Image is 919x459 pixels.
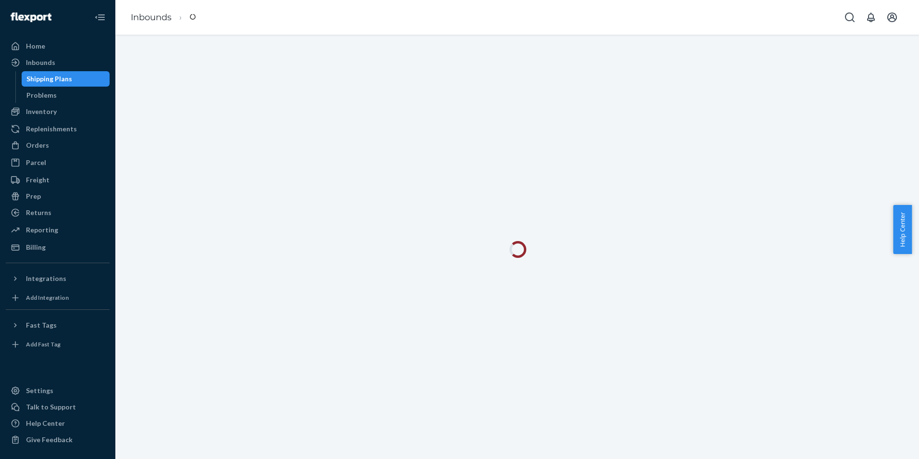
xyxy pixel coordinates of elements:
[123,3,203,32] ol: breadcrumbs
[6,155,110,170] a: Parcel
[26,58,55,67] div: Inbounds
[26,435,73,445] div: Give Feedback
[6,337,110,352] a: Add Fast Tag
[26,191,41,201] div: Prep
[6,138,110,153] a: Orders
[6,104,110,119] a: Inventory
[26,107,57,116] div: Inventory
[26,74,72,84] div: Shipping Plans
[26,402,76,412] div: Talk to Support
[26,208,51,217] div: Returns
[861,8,881,27] button: Open notifications
[26,242,46,252] div: Billing
[6,432,110,447] button: Give Feedback
[26,41,45,51] div: Home
[6,55,110,70] a: Inbounds
[90,8,110,27] button: Close Navigation
[882,8,902,27] button: Open account menu
[6,38,110,54] a: Home
[840,8,859,27] button: Open Search Box
[6,240,110,255] a: Billing
[11,13,51,22] img: Flexport logo
[6,290,110,306] a: Add Integration
[22,88,110,103] a: Problems
[22,71,110,87] a: Shipping Plans
[26,140,49,150] div: Orders
[6,172,110,188] a: Freight
[6,222,110,238] a: Reporting
[6,399,110,415] a: Talk to Support
[26,293,69,302] div: Add Integration
[6,318,110,333] button: Fast Tags
[6,271,110,286] button: Integrations
[6,416,110,431] a: Help Center
[893,205,912,254] button: Help Center
[6,121,110,137] a: Replenishments
[26,340,61,348] div: Add Fast Tag
[26,386,53,395] div: Settings
[6,383,110,398] a: Settings
[26,124,77,134] div: Replenishments
[6,189,110,204] a: Prep
[26,158,46,167] div: Parcel
[26,175,50,185] div: Freight
[131,12,172,23] a: Inbounds
[26,225,58,235] div: Reporting
[26,90,57,100] div: Problems
[6,205,110,220] a: Returns
[26,274,66,283] div: Integrations
[26,419,65,428] div: Help Center
[26,320,57,330] div: Fast Tags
